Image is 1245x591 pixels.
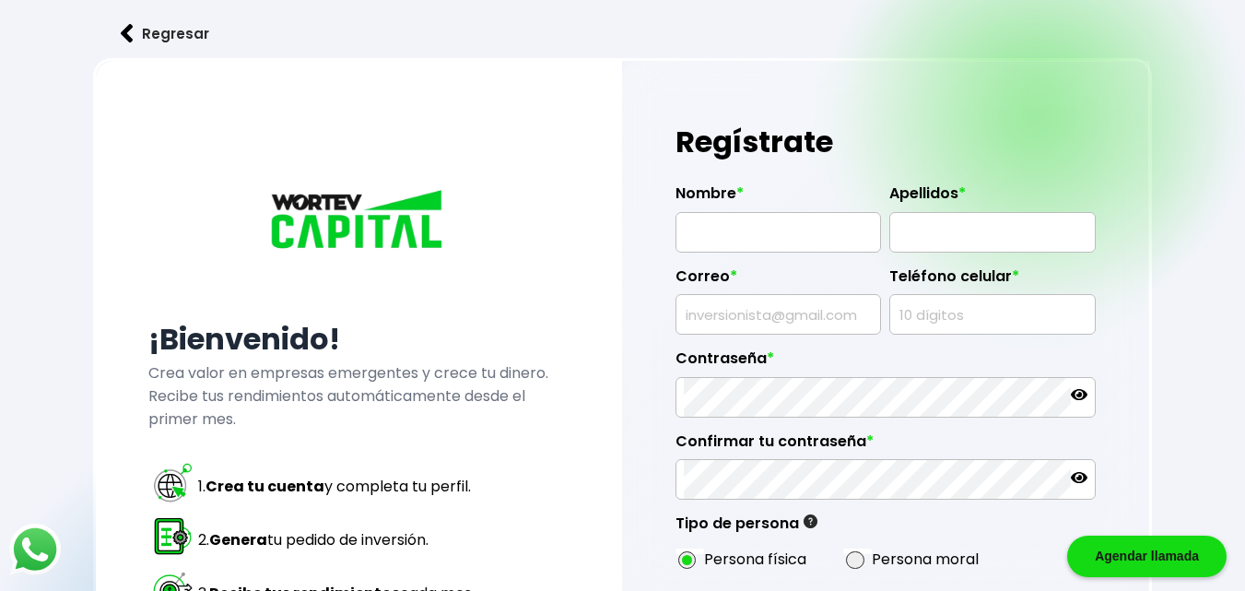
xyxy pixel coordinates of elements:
img: gfR76cHglkPwleuBLjWdxeZVvX9Wp6JBDmjRYY8JYDQn16A2ICN00zLTgIroGa6qie5tIuWH7V3AapTKqzv+oMZsGfMUqL5JM... [804,514,817,528]
img: logo_wortev_capital [266,187,451,255]
td: 1. y completa tu perfil. [197,460,476,512]
label: Correo [675,267,881,295]
img: flecha izquierda [121,24,134,43]
strong: Genera [209,529,267,550]
strong: Crea tu cuenta [206,476,324,497]
td: 2. tu pedido de inversión. [197,514,476,565]
img: paso 1 [151,461,194,504]
label: Persona física [704,548,806,571]
img: logos_whatsapp-icon.242b2217.svg [9,524,61,575]
img: paso 2 [151,514,194,558]
div: Agendar llamada [1067,536,1227,577]
a: flecha izquierdaRegresar [93,9,1151,58]
label: Confirmar tu contraseña [675,432,1096,460]
label: Contraseña [675,349,1096,377]
label: Apellidos [889,184,1095,212]
input: 10 dígitos [898,295,1086,334]
label: Teléfono celular [889,267,1095,295]
input: inversionista@gmail.com [684,295,873,334]
h1: Regístrate [675,114,1096,170]
button: Regresar [93,9,237,58]
label: Tipo de persona [675,514,817,542]
p: Crea valor en empresas emergentes y crece tu dinero. Recibe tus rendimientos automáticamente desd... [148,361,569,431]
label: Nombre [675,184,881,212]
label: Persona moral [872,548,979,571]
h2: ¡Bienvenido! [148,317,569,361]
